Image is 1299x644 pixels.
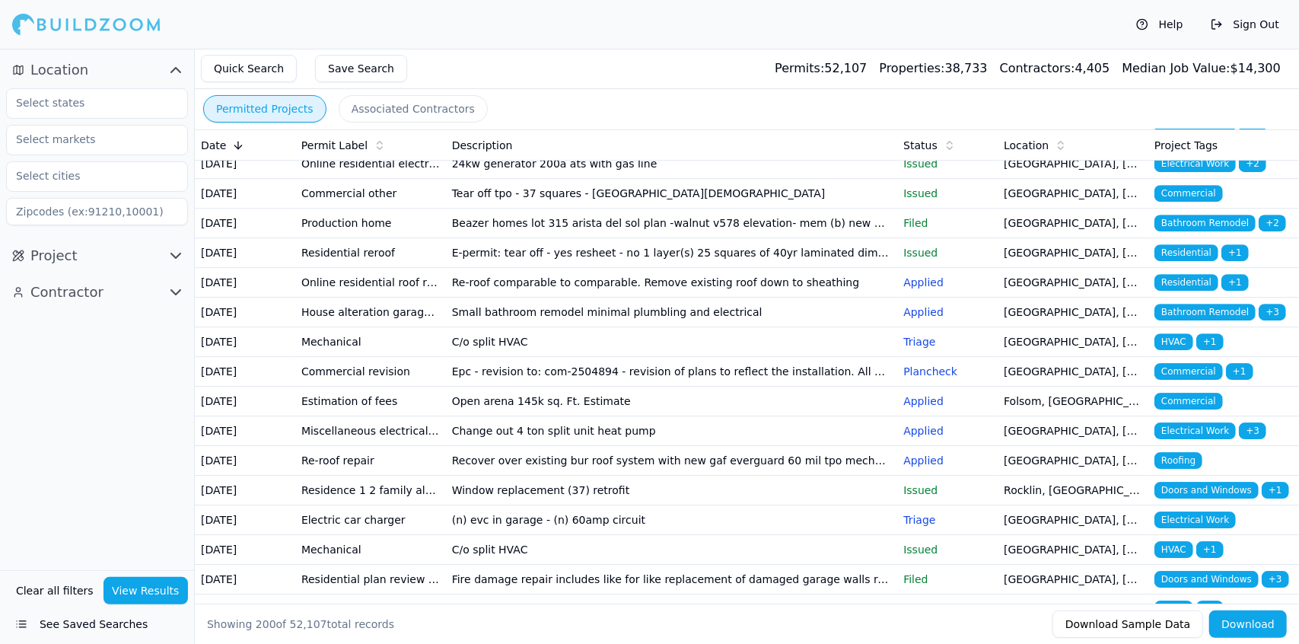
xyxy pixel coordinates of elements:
td: [GEOGRAPHIC_DATA], [GEOGRAPHIC_DATA] [998,416,1148,446]
span: Commercial [1154,393,1223,410]
p: Issued [903,186,992,201]
td: Electric car charger [295,505,446,535]
button: Project [6,244,188,268]
div: 52,107 [775,59,867,78]
td: Tear off tpo - 37 squares - [GEOGRAPHIC_DATA][DEMOGRAPHIC_DATA] [446,179,898,209]
span: Residential [1154,274,1218,291]
p: Issued [903,483,992,498]
p: Plancheck [903,364,992,379]
p: Issued [903,601,992,617]
span: Doors and Windows [1154,571,1259,588]
p: Issued [903,542,992,557]
td: Epc - revision to: com-2504894 - revision of plans to reflect the installation. All heat detector... [446,357,898,387]
p: Filed [903,572,992,587]
td: C/o split HVAC [446,535,898,565]
td: [PERSON_NAME] Pines, [GEOGRAPHIC_DATA] [998,595,1148,624]
td: Re-roof comparable to comparable. Remove existing roof down to sheathing [446,268,898,298]
td: Online residential mechanical [295,595,446,624]
td: [DATE] [195,476,295,505]
td: [GEOGRAPHIC_DATA], [GEOGRAPHIC_DATA] [998,298,1148,327]
td: Re-roof repair [295,446,446,476]
td: Mechanical [295,535,446,565]
span: Commercial [1154,185,1223,202]
td: Change out 4 ton split unit heat pump [446,416,898,446]
td: [GEOGRAPHIC_DATA], [GEOGRAPHIC_DATA] [998,327,1148,357]
input: Select cities [7,162,168,190]
td: [GEOGRAPHIC_DATA], [GEOGRAPHIC_DATA] [998,446,1148,476]
span: Properties: [880,61,945,75]
button: Associated Contractors [339,95,488,123]
span: + 2 [1259,215,1286,231]
td: [DATE] [195,565,295,595]
td: [DATE] [195,387,295,416]
p: Applied [903,453,992,468]
span: Contractors: [1000,61,1075,75]
td: [GEOGRAPHIC_DATA], [GEOGRAPHIC_DATA] [998,238,1148,268]
td: (n) evc in garage - (n) 60amp circuit [446,505,898,535]
td: [GEOGRAPHIC_DATA], [GEOGRAPHIC_DATA] [998,209,1148,238]
span: + 1 [1196,333,1224,350]
td: [GEOGRAPHIC_DATA], [GEOGRAPHIC_DATA] [998,149,1148,179]
span: Project [30,245,78,266]
span: + 1 [1196,541,1224,558]
span: Median Job Value: [1122,61,1230,75]
span: HVAC [1154,601,1193,617]
td: Online residential roof replacement [295,268,446,298]
td: [GEOGRAPHIC_DATA], [GEOGRAPHIC_DATA] [998,179,1148,209]
span: Commercial [1154,363,1223,380]
td: [GEOGRAPHIC_DATA], [GEOGRAPHIC_DATA] [998,535,1148,565]
td: [DATE] [195,149,295,179]
span: Doors and Windows [1154,482,1259,499]
span: 200 [256,618,276,630]
span: + 3 [1262,571,1289,588]
td: Fire damage repair includes like for like replacement of damaged garage walls roof framing and ce... [446,565,898,595]
td: Window replacement (37) retrofit [446,476,898,505]
span: Electrical Work [1154,422,1236,439]
td: [DATE] [195,416,295,446]
div: Project Tags [1154,138,1293,153]
div: $ 14,300 [1122,59,1281,78]
span: HVAC [1154,333,1193,350]
button: Help [1129,12,1191,37]
span: + 3 [1239,422,1266,439]
div: Description [452,138,892,153]
div: Date [201,138,289,153]
p: Applied [903,275,992,290]
td: Commercial revision [295,357,446,387]
span: + 1 [1221,244,1249,261]
td: [DATE] [195,595,295,624]
td: [GEOGRAPHIC_DATA], [GEOGRAPHIC_DATA] [998,565,1148,595]
td: Small bathroom remodel minimal plumbling and electrical [446,298,898,327]
input: Select states [7,89,168,116]
button: Quick Search [201,55,297,82]
p: Triage [903,334,992,349]
p: Triage [903,512,992,528]
td: Mechanical [295,327,446,357]
span: HVAC [1154,541,1193,558]
span: Residential [1154,244,1218,261]
td: Beazer homes lot 315 arista del sol plan -walnut v578 elevation- mem (b) new 2-story home (2805 s... [446,209,898,238]
td: Folsom, [GEOGRAPHIC_DATA] [998,387,1148,416]
span: + 1 [1226,363,1253,380]
td: Residential reroof [295,238,446,268]
td: [DATE] [195,238,295,268]
div: Permit Label [301,138,440,153]
button: View Results [103,577,189,604]
td: [DATE] [195,209,295,238]
span: Electrical Work [1154,155,1236,172]
button: Permitted Projects [203,95,326,123]
td: [DATE] [195,535,295,565]
td: Estimation of fees [295,387,446,416]
td: [DATE] [195,179,295,209]
td: [GEOGRAPHIC_DATA], [GEOGRAPHIC_DATA] [998,268,1148,298]
td: [DATE] [195,327,295,357]
td: E-permit: tear off - yes resheet - no 1 layer(s) 25 squares of 40yr laminated dimensional composi... [446,238,898,268]
button: Clear all filters [12,577,97,604]
input: Select markets [7,126,168,153]
span: Roofing [1154,452,1202,469]
button: Download Sample Data [1052,611,1203,638]
td: 24kw generator 200a ats with gas line [446,149,898,179]
span: + 1 [1221,274,1249,291]
td: C/o split HVAC [446,327,898,357]
span: + 3 [1259,304,1286,320]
